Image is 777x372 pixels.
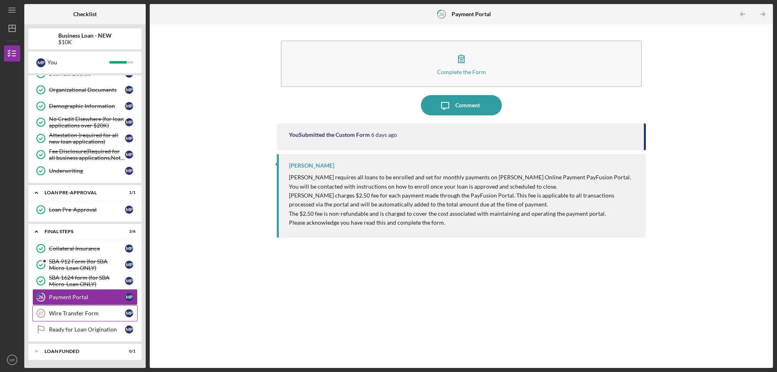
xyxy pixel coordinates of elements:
div: M P [125,244,133,253]
div: [PERSON_NAME] [289,162,334,169]
div: Comment [455,95,480,115]
time: 2025-08-12 18:07 [371,132,397,138]
div: M P [36,58,45,67]
a: Collateral InsuranceMP [32,240,138,257]
a: Fee Disclosure(Required for all business applications,Not needed for Contractor loans)MP [32,147,138,163]
div: M P [125,277,133,285]
div: Complete the Form [437,69,486,75]
div: M P [125,167,133,175]
div: M P [125,309,133,317]
div: 3 / 6 [121,229,136,234]
div: M P [125,261,133,269]
a: Ready for Loan OriginationMP [32,321,138,338]
div: You Submitted the Custom Form [289,132,370,138]
p: Please acknowledge you have read this and complete the form. [289,218,638,227]
button: Comment [421,95,502,115]
a: SBA 1624 form (for SBA Micro-Loan ONLY)MP [32,273,138,289]
div: FINAL STEPS [45,229,115,234]
div: Attestation (required for all new loan applications) [49,132,125,145]
a: SBA 912 Form (for SBA Micro-Loan ONLY)MP [32,257,138,273]
div: Underwriting [49,168,125,174]
tspan: 27 [38,311,43,316]
div: $10K [58,39,112,45]
div: M P [125,206,133,214]
button: Complete the Form [281,40,642,87]
a: Organizational DocumentsMP [32,82,138,98]
tspan: 26 [38,295,44,300]
b: Payment Portal [452,11,491,17]
a: UnderwritingMP [32,163,138,179]
div: SBA 912 Form (for SBA Micro-Loan ONLY) [49,258,125,271]
div: No Credit Elsewhere (for loan applications over $20K) [49,116,125,129]
div: 0 / 1 [121,349,136,354]
text: MP [9,358,15,362]
div: SBA 1624 form (for SBA Micro-Loan ONLY) [49,274,125,287]
div: Loan Pre-Approval [49,206,125,213]
div: Collateral Insurance [49,245,125,252]
a: 27Wire Transfer FormMP [32,305,138,321]
div: Fee Disclosure(Required for all business applications,Not needed for Contractor loans) [49,148,125,161]
div: M P [125,86,133,94]
div: Ready for Loan Origination [49,326,125,333]
div: LOAN PRE-APPROVAL [45,190,115,195]
p: [PERSON_NAME] requires all loans to be enrolled and set for monthly payments on [PERSON_NAME] Onl... [289,173,638,191]
b: Checklist [73,11,97,17]
p: [PERSON_NAME] charges $2.50 fee for each payment made through the PayFusion Portal. This fee is a... [289,191,638,209]
div: Payment Portal [49,294,125,300]
b: Business Loan - NEW [58,32,112,39]
div: Wire Transfer Form [49,310,125,317]
div: M P [125,118,133,126]
div: You [47,55,109,69]
p: The $2.50 fee is non-refundable and is charged to cover the cost associated with maintaining and ... [289,209,638,218]
a: Demographic InformationMP [32,98,138,114]
div: M P [125,151,133,159]
div: Demographic Information [49,103,125,109]
div: M P [125,134,133,142]
div: M P [125,325,133,334]
a: No Credit Elsewhere (for loan applications over $20K)MP [32,114,138,130]
a: Loan Pre-ApprovalMP [32,202,138,218]
div: M P [125,102,133,110]
button: MP [4,352,20,368]
div: 1 / 1 [121,190,136,195]
div: Organizational Documents [49,87,125,93]
div: LOAN FUNDED [45,349,115,354]
tspan: 26 [439,11,444,17]
a: 26Payment PortalMP [32,289,138,305]
a: Attestation (required for all new loan applications)MP [32,130,138,147]
div: M P [125,293,133,301]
